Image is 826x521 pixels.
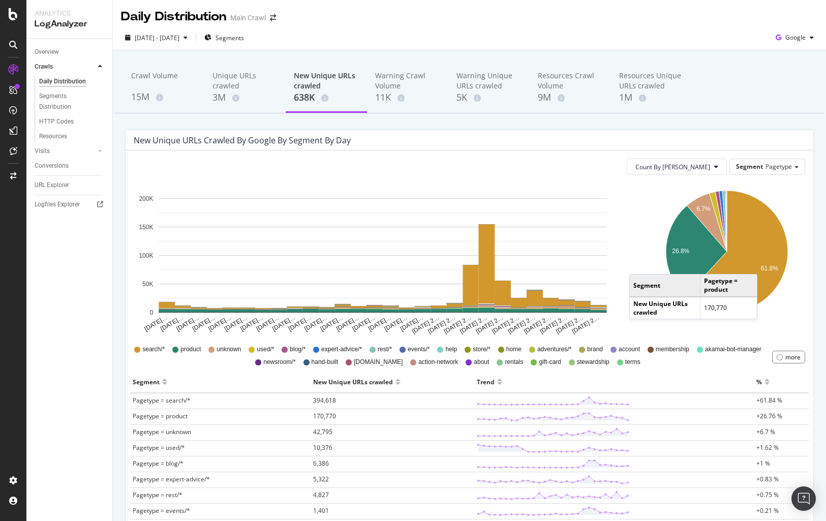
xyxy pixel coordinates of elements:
[700,274,757,296] td: Pagetype = product
[134,135,351,145] div: New Unique URLs crawled by google by Segment by Day
[217,345,241,354] span: unknown
[635,163,710,171] span: Count By Day
[135,34,179,42] span: [DATE] - [DATE]
[313,412,336,420] span: 170,770
[456,71,522,91] div: Warning Unique URLs crawled
[131,71,196,90] div: Crawl Volume
[375,71,440,91] div: Warning Crawl Volume
[35,199,105,210] a: Logfiles Explorer
[756,443,779,452] span: +1.62 %
[270,14,276,21] div: arrow-right-arrow-left
[756,374,762,390] div: %
[35,161,105,171] a: Conversions
[619,91,684,104] div: 1M
[791,486,816,511] div: Open Intercom Messenger
[577,358,609,366] span: stewardship
[473,345,491,354] span: store/*
[505,358,523,366] span: rentals
[538,91,603,104] div: 9M
[700,297,757,319] td: 170,770
[587,345,603,354] span: brand
[294,91,359,104] div: 638K
[539,358,561,366] span: gift-card
[756,459,770,468] span: +1 %
[418,358,458,366] span: action-network
[619,71,684,91] div: Resources Unique URLs crawled
[134,183,633,335] div: A chart.
[408,345,430,354] span: events/*
[630,274,700,296] td: Segment
[656,345,689,354] span: membership
[785,33,806,42] span: Google
[313,396,336,405] span: 394,618
[133,412,188,420] span: Pagetype = product
[131,90,196,104] div: 15M
[313,427,332,436] span: 42,795
[35,180,105,191] a: URL Explorer
[212,91,278,104] div: 3M
[39,91,105,112] a: Segments Distribution
[39,76,86,87] div: Daily Distribution
[133,491,182,499] span: Pagetype = rest/*
[766,162,792,171] span: Pagetype
[133,506,190,515] span: Pagetype = events/*
[772,29,818,46] button: Google
[378,345,392,354] span: rest/*
[35,62,95,72] a: Crawls
[619,345,640,354] span: account
[39,91,96,112] div: Segments Distribution
[35,146,50,157] div: Visits
[375,91,440,104] div: 11K
[313,374,393,390] div: New Unique URLs crawled
[39,116,74,127] div: HTTP Codes
[445,345,457,354] span: help
[139,195,153,202] text: 200K
[474,358,489,366] span: about
[200,29,248,46] button: Segments
[736,162,763,171] span: Segment
[134,183,632,335] svg: A chart.
[696,206,711,213] text: 6.7%
[257,345,274,354] span: used/*
[785,353,801,361] div: more
[649,183,805,335] div: A chart.
[756,396,782,405] span: +61.84 %
[230,13,266,23] div: Main Crawl
[133,374,160,390] div: Segment
[321,345,362,354] span: expert-advice/*
[625,358,640,366] span: terms
[35,18,104,30] div: LogAnalyzer
[35,47,105,57] a: Overview
[150,309,154,316] text: 0
[313,443,332,452] span: 10,376
[121,8,226,25] div: Daily Distribution
[121,29,192,46] button: [DATE] - [DATE]
[35,180,69,191] div: URL Explorer
[294,71,359,91] div: New Unique URLs crawled
[756,506,779,515] span: +0.21 %
[312,358,339,366] span: hand-built
[142,281,153,288] text: 50K
[630,297,700,319] td: New Unique URLs crawled
[354,358,403,366] span: [DOMAIN_NAME]
[212,71,278,91] div: Unique URLs crawled
[263,358,295,366] span: newsroom/*
[506,345,522,354] span: home
[216,34,244,42] span: Segments
[313,475,329,483] span: 5,322
[705,345,761,354] span: akamai-bot-manager
[133,427,191,436] span: Pagetype = unknown
[133,475,210,483] span: Pagetype = expert-advice/*
[538,71,603,91] div: Resources Crawl Volume
[313,491,329,499] span: 4,827
[35,161,69,171] div: Conversions
[139,224,153,231] text: 150K
[313,459,329,468] span: 6,386
[35,8,104,18] div: Analytics
[39,116,105,127] a: HTTP Codes
[133,396,191,405] span: Pagetype = search/*
[35,146,95,157] a: Visits
[39,131,105,142] a: Resources
[39,131,67,142] div: Resources
[133,443,185,452] span: Pagetype = used/*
